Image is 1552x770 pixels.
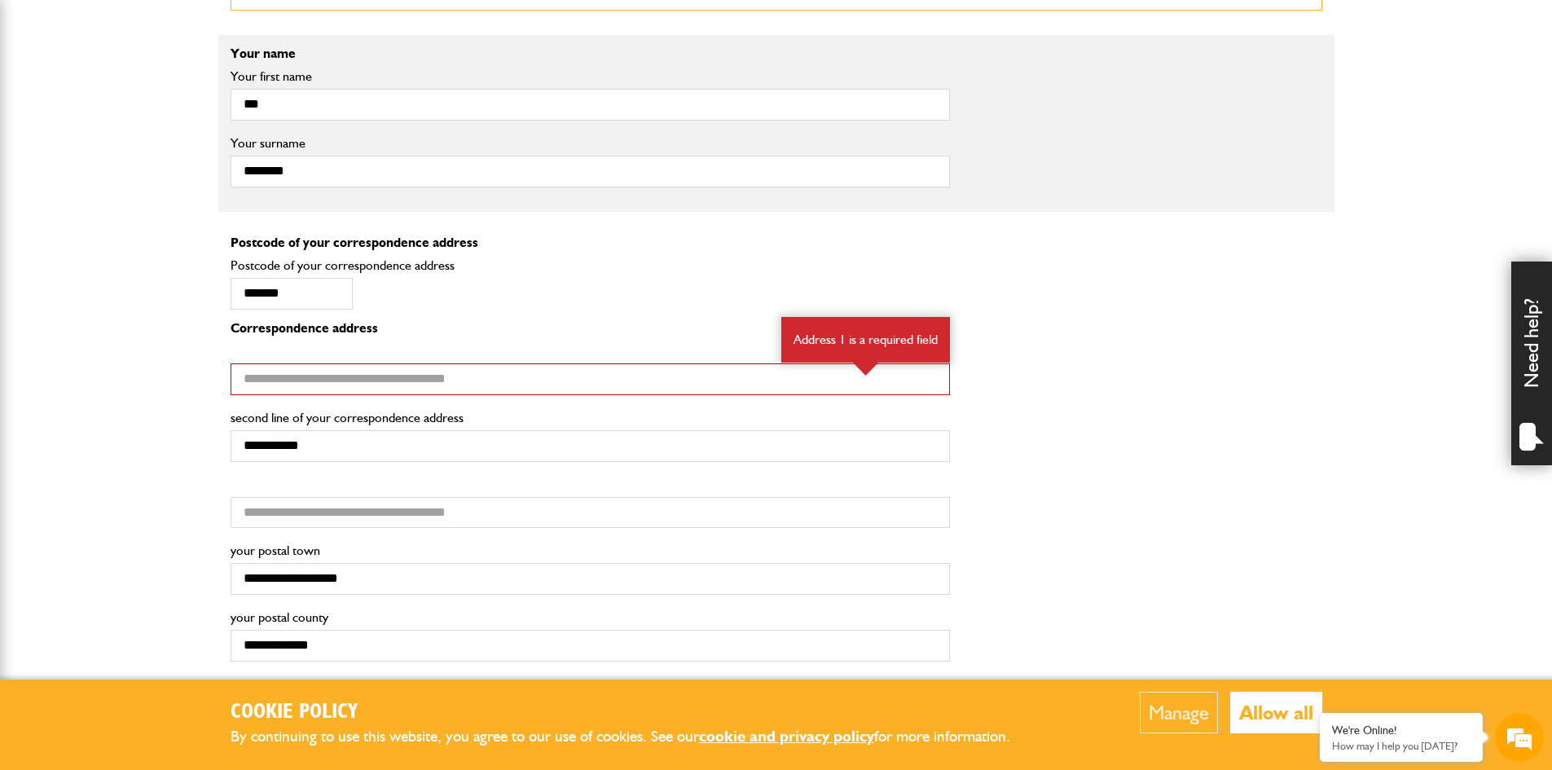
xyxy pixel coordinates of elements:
div: Address 1 is a required field [781,317,950,363]
p: How may I help you today? [1332,740,1471,752]
label: Your first name [231,70,950,83]
label: Your surname [231,137,950,150]
p: Your name [231,47,1322,60]
div: We're Online! [1332,724,1471,737]
label: your postal county [231,611,950,624]
a: cookie and privacy policy [699,727,874,746]
button: Manage [1140,692,1218,733]
p: Postcode of your correspondence address [231,236,950,249]
label: your postal town [231,544,950,557]
p: By continuing to use this website, you agree to our use of cookies. See our for more information. [231,724,1037,750]
button: Allow all [1230,692,1322,733]
img: error-box-arrow.svg [853,363,878,376]
div: Need help? [1511,262,1552,465]
label: second line of your correspondence address [231,411,950,425]
label: Postcode of your correspondence address [231,259,479,272]
h2: Cookie Policy [231,700,1037,725]
p: Correspondence address [231,322,950,335]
